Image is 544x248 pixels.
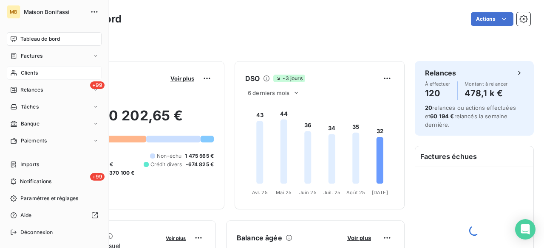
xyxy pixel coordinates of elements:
tspan: Avr. 25 [252,189,268,195]
h4: 120 [425,86,450,100]
h4: 478,1 k € [465,86,508,100]
span: Notifications [20,178,51,185]
span: +99 [90,173,105,181]
span: Paramètres et réglages [20,195,78,202]
span: -3 jours [273,75,305,82]
span: Montant à relancer [465,81,508,86]
button: Voir plus [345,234,374,242]
span: 60 194 € [430,113,454,120]
tspan: [DATE] [372,189,388,195]
span: -370 100 € [107,169,135,177]
span: Déconnexion [20,228,53,236]
span: Tâches [21,103,39,111]
span: Paiements [21,137,47,145]
span: Maison Bonifassi [24,8,85,15]
h6: Balance âgée [237,233,282,243]
button: Actions [471,12,513,26]
span: Clients [21,69,38,77]
h6: Factures échues [415,146,533,167]
tspan: Juil. 25 [323,189,340,195]
span: À effectuer [425,81,450,86]
button: Voir plus [163,234,188,242]
div: MB [7,5,20,19]
span: Imports [20,161,39,168]
span: Relances [20,86,43,94]
span: Crédit divers [150,161,182,168]
span: Voir plus [347,234,371,241]
button: Voir plus [168,75,197,82]
span: -674 825 € [186,161,214,168]
h2: 2 390 202,65 € [48,107,214,133]
span: Aide [20,212,32,219]
span: relances ou actions effectuées et relancés la semaine dernière. [425,104,516,128]
tspan: Juin 25 [299,189,317,195]
span: 1 475 565 € [185,152,214,160]
span: +99 [90,81,105,89]
span: Non-échu [157,152,181,160]
span: Voir plus [166,235,186,241]
a: Aide [7,209,102,222]
span: Banque [21,120,40,128]
span: 6 derniers mois [248,89,289,96]
span: Factures [21,52,42,60]
h6: DSO [245,73,260,84]
span: Voir plus [170,75,194,82]
tspan: Mai 25 [276,189,292,195]
h6: Relances [425,68,456,78]
span: Tableau de bord [20,35,60,43]
tspan: Août 25 [346,189,365,195]
div: Open Intercom Messenger [515,219,535,240]
span: 20 [425,104,432,111]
